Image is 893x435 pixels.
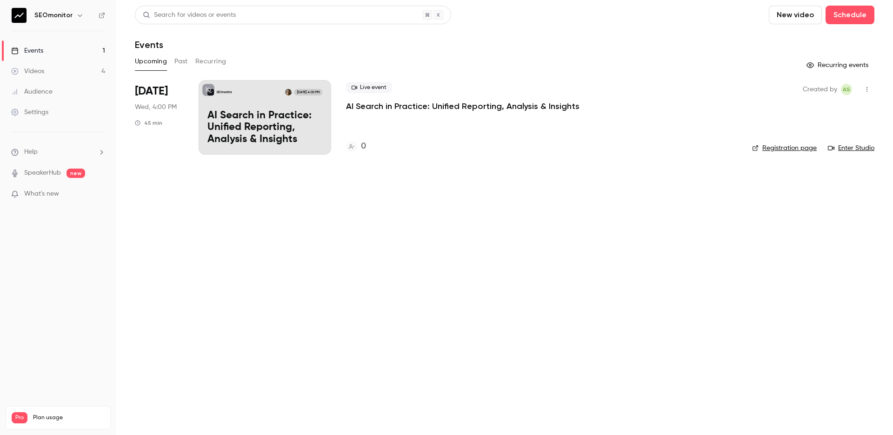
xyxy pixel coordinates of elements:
[11,46,43,55] div: Events
[11,108,48,117] div: Settings
[135,80,184,155] div: Oct 1 Wed, 4:00 PM (Europe/Prague)
[346,140,366,153] a: 0
[285,89,292,95] img: Anastasiia Shpitko
[803,84,837,95] span: Created by
[33,414,105,421] span: Plan usage
[843,84,850,95] span: AS
[826,6,874,24] button: Schedule
[11,87,53,96] div: Audience
[828,143,874,153] a: Enter Studio
[24,147,38,157] span: Help
[199,80,331,155] a: AI Search in Practice: Unified Reporting, Analysis & Insights SEOmonitorAnastasiia Shpitko[DATE] ...
[216,90,232,95] p: SEOmonitor
[841,84,852,95] span: Anastasiia Shpitko
[361,140,366,153] h4: 0
[143,10,236,20] div: Search for videos or events
[135,119,162,127] div: 45 min
[12,8,27,23] img: SEOmonitor
[135,54,167,69] button: Upcoming
[94,190,105,198] iframe: Noticeable Trigger
[346,82,392,93] span: Live event
[24,168,61,178] a: SpeakerHub
[12,412,27,423] span: Pro
[207,110,322,146] p: AI Search in Practice: Unified Reporting, Analysis & Insights
[11,67,44,76] div: Videos
[135,84,168,99] span: [DATE]
[346,101,580,112] a: AI Search in Practice: Unified Reporting, Analysis & Insights
[174,54,188,69] button: Past
[769,6,822,24] button: New video
[67,169,85,178] span: new
[802,58,874,73] button: Recurring events
[11,147,105,157] li: help-dropdown-opener
[294,89,322,95] span: [DATE] 4:00 PM
[34,11,73,20] h6: SEOmonitor
[195,54,227,69] button: Recurring
[752,143,817,153] a: Registration page
[24,189,59,199] span: What's new
[135,39,163,50] h1: Events
[135,102,177,112] span: Wed, 4:00 PM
